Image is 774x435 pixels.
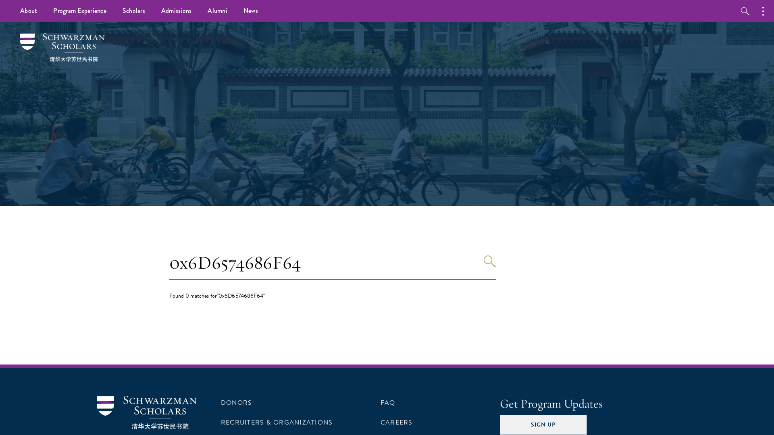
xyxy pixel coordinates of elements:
a: Recruiters & Organizations [221,418,333,427]
img: Schwarzman Scholars [20,33,105,62]
h4: Get Program Updates [500,396,677,412]
button: Search [484,255,496,267]
img: Schwarzman Scholars [97,396,197,429]
input: Search [169,246,496,280]
div: Found 0 matches for [169,292,496,300]
a: Donors [221,398,252,408]
button: Sign Up [500,415,587,435]
a: Careers [381,418,413,427]
span: "0x6D6574686F64" [217,292,265,300]
a: FAQ [381,398,395,408]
